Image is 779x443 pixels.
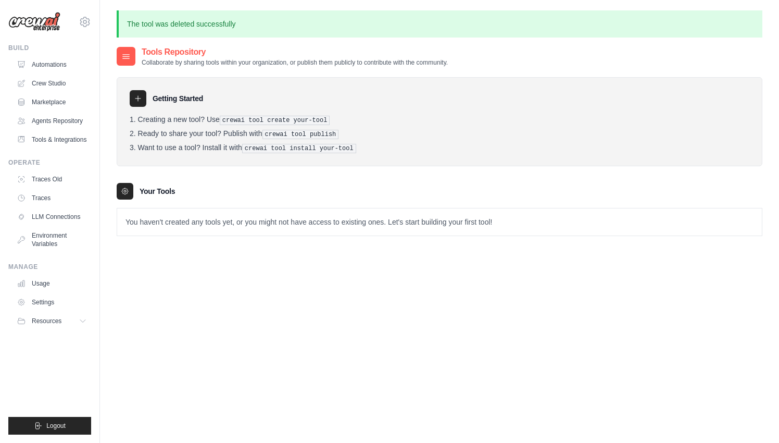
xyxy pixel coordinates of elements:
[12,113,91,129] a: Agents Repository
[46,422,66,430] span: Logout
[12,56,91,73] a: Automations
[130,115,749,125] li: Creating a new tool? Use
[8,12,60,32] img: Logo
[12,313,91,329] button: Resources
[12,190,91,206] a: Traces
[8,417,91,435] button: Logout
[12,208,91,225] a: LLM Connections
[140,186,175,196] h3: Your Tools
[12,94,91,110] a: Marketplace
[32,317,61,325] span: Resources
[8,263,91,271] div: Manage
[117,10,762,38] p: The tool was deleted successfully
[12,294,91,311] a: Settings
[12,171,91,188] a: Traces Old
[262,130,339,139] pre: crewai tool publish
[12,131,91,148] a: Tools & Integrations
[142,58,448,67] p: Collaborate by sharing tools within your organization, or publish them publicly to contribute wit...
[220,116,330,125] pre: crewai tool create your-tool
[8,158,91,167] div: Operate
[142,46,448,58] h2: Tools Repository
[8,44,91,52] div: Build
[153,93,203,104] h3: Getting Started
[242,144,356,153] pre: crewai tool install your-tool
[12,75,91,92] a: Crew Studio
[12,275,91,292] a: Usage
[12,227,91,252] a: Environment Variables
[130,129,749,139] li: Ready to share your tool? Publish with
[130,143,749,153] li: Want to use a tool? Install it with
[117,208,762,236] p: You haven't created any tools yet, or you might not have access to existing ones. Let's start bui...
